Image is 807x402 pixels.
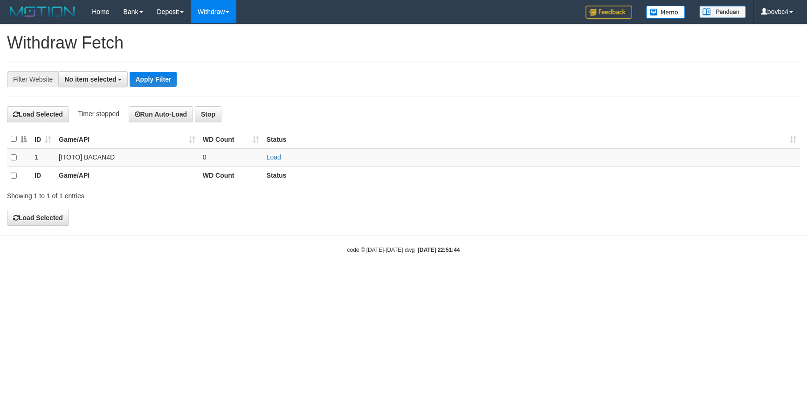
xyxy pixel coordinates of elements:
img: Feedback.jpg [586,6,632,19]
button: No item selected [58,71,128,87]
span: No item selected [64,76,116,83]
button: Stop [195,106,221,122]
button: Load Selected [7,106,69,122]
img: MOTION_logo.png [7,5,78,19]
td: [ITOTO] BACAN4D [55,148,199,167]
span: Timer stopped [78,110,119,118]
div: Filter Website [7,71,58,87]
a: Load [267,153,281,161]
span: 0 [203,153,207,161]
button: Run Auto-Load [129,106,193,122]
th: WD Count [199,166,263,185]
th: ID [31,166,55,185]
strong: [DATE] 22:51:44 [418,247,460,253]
th: ID: activate to sort column ascending [31,130,55,148]
th: Status: activate to sort column ascending [263,130,800,148]
img: panduan.png [699,6,746,18]
div: Showing 1 to 1 of 1 entries [7,187,329,201]
th: Game/API [55,166,199,185]
h1: Withdraw Fetch [7,34,800,52]
button: Apply Filter [130,72,177,87]
th: Status [263,166,800,185]
th: Game/API: activate to sort column ascending [55,130,199,148]
small: code © [DATE]-[DATE] dwg | [347,247,460,253]
td: 1 [31,148,55,167]
th: WD Count: activate to sort column ascending [199,130,263,148]
img: Button%20Memo.svg [646,6,685,19]
button: Load Selected [7,210,69,226]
